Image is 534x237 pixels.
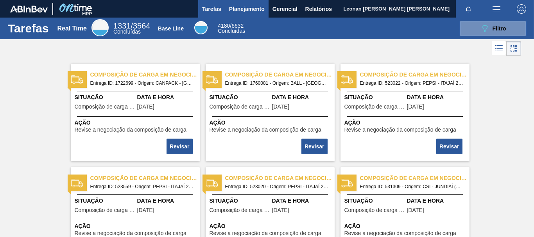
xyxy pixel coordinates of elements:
span: Composição de carga em negociação [90,174,200,182]
span: Revise a negociação da composição de carga [344,230,456,236]
span: Relatórios [305,4,332,14]
span: Composição de carga em negociação [344,207,405,213]
img: status [341,74,353,86]
span: 4180 [218,23,230,29]
span: 07/08/2021, [407,207,424,213]
img: status [341,177,353,189]
span: Revise a negociação da composição de carga [75,127,186,133]
span: Data e Hora [407,93,468,102]
span: Concluídas [218,28,245,34]
span: Filtro [493,25,506,32]
span: Ação [344,222,468,230]
div: Real Time [57,25,87,32]
span: Ação [344,119,468,127]
span: Composição de carga em negociação [360,71,469,79]
span: Ação [75,119,198,127]
img: status [71,177,83,189]
span: Revise a negociação da composição de carga [75,230,186,236]
span: / 6632 [218,23,244,29]
span: 12/07/2021, [272,207,289,213]
button: Revisar [167,139,193,154]
span: Data e Hora [407,197,468,205]
span: Composição de carga em negociação [75,104,135,110]
span: Composição de carga em negociação [210,104,270,110]
span: Entrega ID: 1722699 - Origem: CANPACK - ITUMBIARA (GO) - Destino: BR13 [90,79,194,87]
span: 22/03/2025, [137,104,154,110]
span: Entrega ID: 523020 - Origem: PEPSI - ITAJAÍ 2 (SC) - Destino: BR13 [225,182,328,191]
span: Data e Hora [272,93,333,102]
span: Revise a negociação da composição de carga [210,230,321,236]
img: userActions [492,4,501,14]
span: Composição de carga em negociação [210,207,270,213]
span: Revise a negociação da composição de carga [210,127,321,133]
button: Revisar [436,139,462,154]
button: Notificações [456,4,481,14]
span: / 3564 [113,21,151,30]
span: Entrega ID: 1760081 - Origem: BALL - TRÊS RIOS (RJ) - Destino: BR13 [225,79,328,87]
img: Logout [517,4,526,14]
span: 12/07/2021, [407,104,424,110]
span: Situação [344,197,405,205]
div: Visão em Cards [506,41,521,56]
div: Real Time [113,23,151,34]
button: Filtro [460,21,526,36]
span: Situação [344,93,405,102]
div: Visão em Lista [492,41,506,56]
span: Data e Hora [272,197,333,205]
span: 17/05/2025, [272,104,289,110]
img: status [206,74,218,86]
span: Situação [75,93,135,102]
span: Entrega ID: 523559 - Origem: PEPSI - ITAJAÍ 2 (SC) - Destino: BR13 [90,182,194,191]
span: Revise a negociação da composição de carga [344,127,456,133]
span: Planejamento [229,4,265,14]
span: Concluídas [113,29,141,35]
span: 1331 [113,21,131,30]
h1: Tarefas [8,24,49,33]
span: Ação [210,119,333,127]
span: Situação [210,93,270,102]
span: Data e Hora [137,197,198,205]
span: Composição de carga em negociação [75,207,135,213]
span: Composição de carga em negociação [225,174,335,182]
span: Entrega ID: 523022 - Origem: PEPSI - ITAJAÍ 2 (SC) - Destino: BR13 [360,79,463,87]
span: Tarefas [202,4,221,14]
div: Completar tarefa: 29840976 [302,138,328,155]
div: Completar tarefa: 29841007 [437,138,463,155]
span: Composição de carga em negociação [90,71,200,79]
span: Composição de carga em negociação [360,174,469,182]
div: Base Line [158,25,184,32]
span: Gerencial [272,4,297,14]
span: Composição de carga em negociação [344,104,405,110]
button: Revisar [301,139,328,154]
span: Composição de carga em negociação [225,71,335,79]
div: Base Line [218,23,245,34]
img: status [71,74,83,86]
span: Entrega ID: 531309 - Origem: CSI - JUNDIAÍ (SP) - Destino: BR13 [360,182,463,191]
div: Base Line [194,21,208,34]
img: status [206,177,218,189]
span: Ação [210,222,333,230]
div: Completar tarefa: 29840970 [167,138,194,155]
span: Situação [75,197,135,205]
span: Situação [210,197,270,205]
span: Ação [75,222,198,230]
span: 22/07/2021, [137,207,154,213]
span: Data e Hora [137,93,198,102]
img: TNhmsLtSVTkK8tSr43FrP2fwEKptu5GPRR3wAAAABJRU5ErkJggg== [10,5,48,12]
div: Real Time [91,19,109,36]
